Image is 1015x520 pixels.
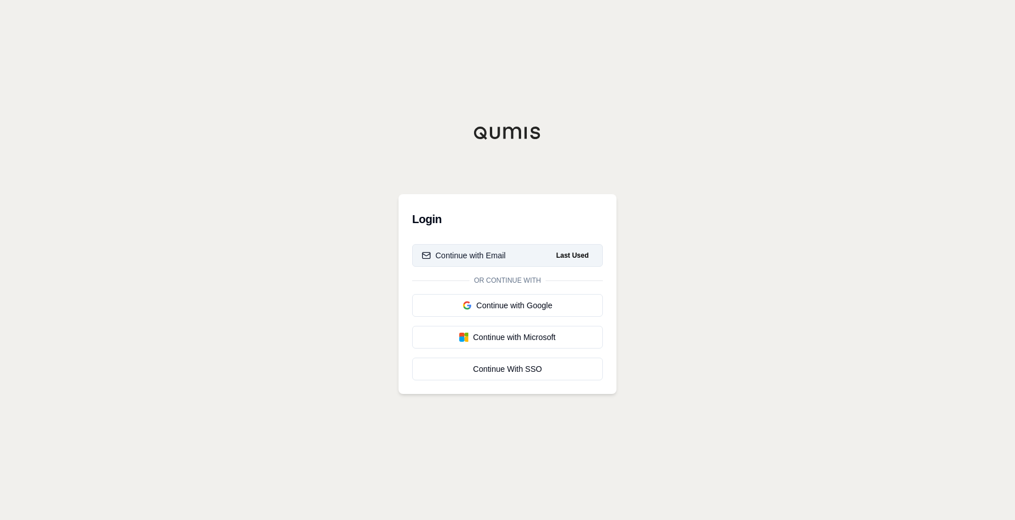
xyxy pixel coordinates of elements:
img: Qumis [473,126,542,140]
button: Continue with Google [412,294,603,317]
button: Continue with EmailLast Used [412,244,603,267]
span: Or continue with [469,276,546,285]
div: Continue with Google [422,300,593,311]
button: Continue with Microsoft [412,326,603,349]
span: Last Used [552,249,593,262]
a: Continue With SSO [412,358,603,380]
div: Continue With SSO [422,363,593,375]
div: Continue with Email [422,250,506,261]
div: Continue with Microsoft [422,332,593,343]
h3: Login [412,208,603,230]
